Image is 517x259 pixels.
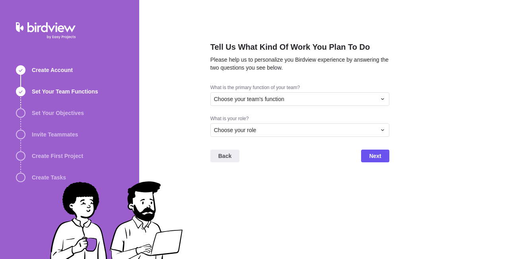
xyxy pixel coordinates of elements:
span: Please help us to personalize you Birdview experience by answering the two questions you see below. [210,56,389,71]
span: Choose your team's function [214,95,284,103]
span: Set Your Team Functions [32,88,98,95]
span: Back [218,151,231,161]
div: What is the primary function of your team? [210,84,389,92]
span: Create Account [32,66,73,74]
span: Create Tasks [32,173,66,181]
span: Back [210,150,239,162]
span: Next [369,151,381,161]
span: Create First Project [32,152,83,160]
span: Next [361,150,389,162]
span: Invite Teammates [32,130,78,138]
span: Set Your Objectives [32,109,84,117]
span: Choose your role [214,126,257,134]
h2: Tell Us What Kind Of Work You Plan To Do [210,41,389,56]
div: What is your role? [210,115,389,123]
